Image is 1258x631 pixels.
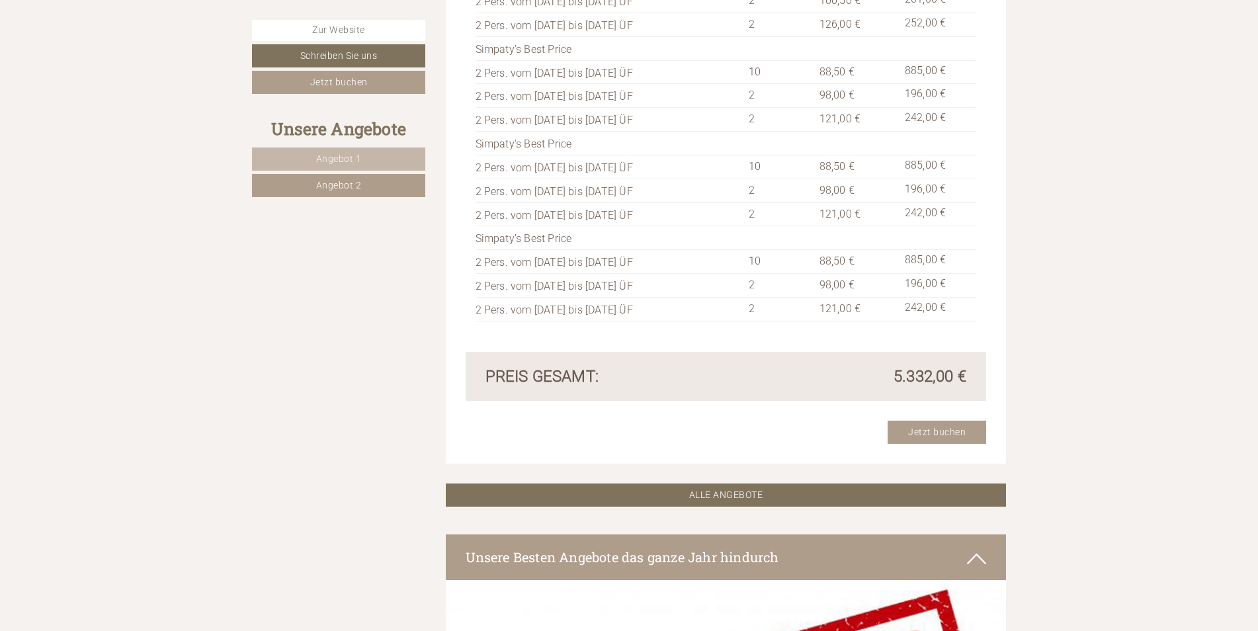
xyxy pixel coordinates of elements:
[316,153,362,164] span: Angebot 1
[819,160,855,173] span: 88,50 €
[900,108,976,132] td: 242,00 €
[252,44,425,67] a: Schreiben Sie uns
[228,11,292,33] div: Sonntag
[476,108,743,132] td: 2 Pers. vom [DATE] bis [DATE] ÜF
[894,365,966,388] span: 5.332,00 €
[819,112,861,125] span: 121,00 €
[476,365,726,388] div: Preis gesamt:
[819,18,861,30] span: 126,00 €
[743,60,814,84] td: 10
[743,155,814,179] td: 10
[476,250,743,274] td: 2 Pers. vom [DATE] bis [DATE] ÜF
[476,202,743,226] td: 2 Pers. vom [DATE] bis [DATE] ÜF
[476,84,743,108] td: 2 Pers. vom [DATE] bis [DATE] ÜF
[900,298,976,321] td: 242,00 €
[743,108,814,132] td: 2
[476,226,743,250] td: Simpaty's Best Price
[252,117,425,141] div: Unsere Angebote
[446,534,1007,580] div: Unsere Besten Angebote das ganze Jahr hindurch
[900,60,976,84] td: 885,00 €
[900,13,976,36] td: 252,00 €
[476,298,743,321] td: 2 Pers. vom [DATE] bis [DATE] ÜF
[743,179,814,202] td: 2
[252,20,425,41] a: Zur Website
[316,180,362,190] span: Angebot 2
[743,202,814,226] td: 2
[819,208,861,220] span: 121,00 €
[476,60,743,84] td: 2 Pers. vom [DATE] bis [DATE] ÜF
[819,65,855,78] span: 88,50 €
[448,349,521,372] button: Senden
[476,13,743,36] td: 2 Pers. vom [DATE] bis [DATE] ÜF
[743,274,814,298] td: 2
[446,484,1007,507] a: ALLE ANGEBOTE
[743,298,814,321] td: 2
[819,184,855,196] span: 98,00 €
[743,250,814,274] td: 10
[888,421,986,444] a: Jetzt buchen
[743,84,814,108] td: 2
[900,84,976,108] td: 196,00 €
[900,250,976,274] td: 885,00 €
[476,179,743,202] td: 2 Pers. vom [DATE] bis [DATE] ÜF
[900,202,976,226] td: 242,00 €
[476,274,743,298] td: 2 Pers. vom [DATE] bis [DATE] ÜF
[819,255,855,267] span: 88,50 €
[819,89,855,101] span: 98,00 €
[900,155,976,179] td: 885,00 €
[252,71,425,94] a: Jetzt buchen
[476,155,743,179] td: 2 Pers. vom [DATE] bis [DATE] ÜF
[900,274,976,298] td: 196,00 €
[11,36,219,77] div: Guten Tag, wie können wir Ihnen helfen?
[21,39,212,50] div: Hotel Simpaty
[476,132,743,155] td: Simpaty's Best Price
[900,179,976,202] td: 196,00 €
[819,278,855,291] span: 98,00 €
[819,302,861,315] span: 121,00 €
[476,36,743,60] td: Simpaty's Best Price
[743,13,814,36] td: 2
[21,65,212,74] small: 13:33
